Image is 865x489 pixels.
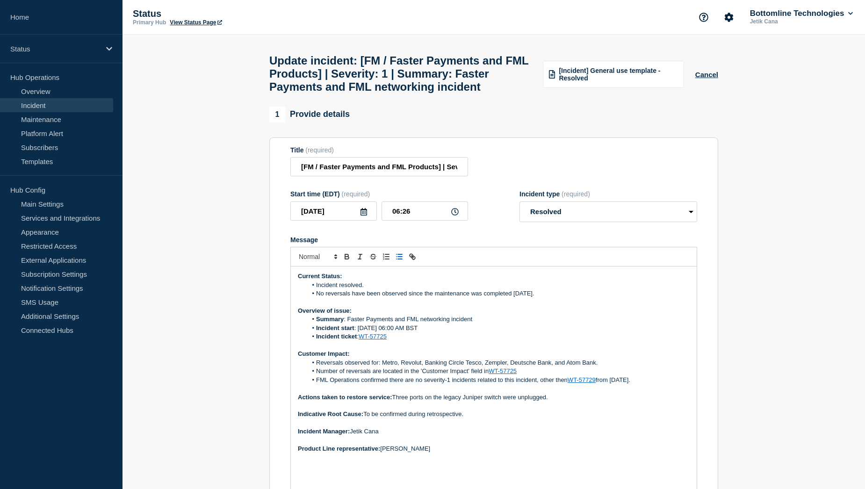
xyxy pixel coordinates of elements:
[382,201,468,221] input: HH:MM
[694,7,714,27] button: Support
[295,251,340,262] span: Font size
[290,157,468,176] input: Title
[290,236,697,244] div: Message
[298,428,350,435] strong: Incident Manager:
[748,9,855,18] button: Bottomline Technologies
[307,289,690,298] li: No reversals have been observed since the maintenance was completed [DATE].
[719,7,739,27] button: Account settings
[298,273,342,280] strong: Current Status:
[298,445,380,452] strong: Product Line representative:
[695,71,718,79] button: Cancel
[549,70,555,79] img: template icon
[298,350,350,357] strong: Customer Impact:
[305,146,334,154] span: (required)
[519,190,697,198] div: Incident type
[269,107,350,122] div: Provide details
[307,332,690,341] li: :
[380,251,393,262] button: Toggle ordered list
[298,393,690,402] p: Three ports on the legacy Juniper switch were unplugged.
[290,201,377,221] input: YYYY-MM-DD
[559,67,678,82] span: [Incident] General use template - Resolved
[298,445,690,453] p: [PERSON_NAME]
[316,324,354,331] strong: Incident start
[298,410,363,417] strong: Indicative Root Cause:
[316,316,344,323] strong: Summary
[367,251,380,262] button: Toggle strikethrough text
[269,54,532,93] h1: Update incident: [FM / Faster Payments and FML Products] | Severity: 1 | Summary: Faster Payments...
[290,146,468,154] div: Title
[562,190,590,198] span: (required)
[340,251,353,262] button: Toggle bold text
[269,107,285,122] span: 1
[353,251,367,262] button: Toggle italic text
[307,324,690,332] li: : [DATE] 06:00 AM BST
[307,376,690,384] li: FML Operations confirmed there are no severity-1 incidents related to this incident, other then f...
[316,333,357,340] strong: Incident ticket
[519,201,697,222] select: Incident type
[290,190,468,198] div: Start time (EDT)
[10,45,100,53] p: Status
[307,367,690,375] li: Number of reversals are located in the 'Customer Impact' field in
[307,281,690,289] li: Incident resolved.
[298,427,690,436] p: Jetik Cana
[342,190,370,198] span: (required)
[568,376,596,383] a: WT-57729
[298,307,352,314] strong: Overview of issue:
[406,251,419,262] button: Toggle link
[393,251,406,262] button: Toggle bulleted list
[298,394,392,401] strong: Actions taken to restore service:
[298,410,690,418] p: To be confirmed during retrospective.
[307,315,690,324] li: : Faster Payments and FML networking incident
[489,367,517,374] a: WT-57725
[359,333,387,340] a: WT-57725
[133,19,166,26] p: Primary Hub
[307,359,690,367] li: Reversals observed for: Metro, Revolut, Banking Circle Tesco, Zempler, Deutsche Bank, and Atom Bank.
[748,18,845,25] p: Jetik Cana
[170,19,222,26] a: View Status Page
[133,8,320,19] p: Status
